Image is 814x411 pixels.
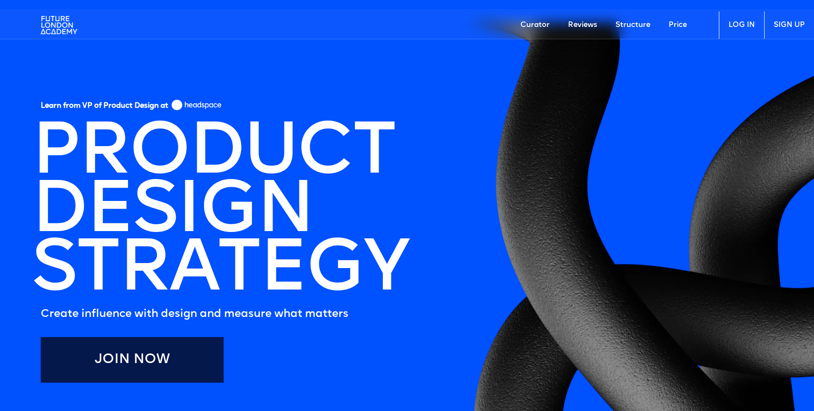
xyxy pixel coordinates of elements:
a: SIGN UP [764,11,814,39]
a: LOG IN [719,11,764,39]
h5: Create influence with design and measure what matters [41,305,408,323]
a: Reviews [559,11,606,39]
h5: Learn from VP of Product Design at [41,101,168,114]
a: Price [659,11,696,39]
h1: PRODUCT DESIGN STRATEGY [32,125,408,300]
a: Structure [606,11,659,39]
a: Join Now [41,337,224,383]
a: Curator [511,11,559,39]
